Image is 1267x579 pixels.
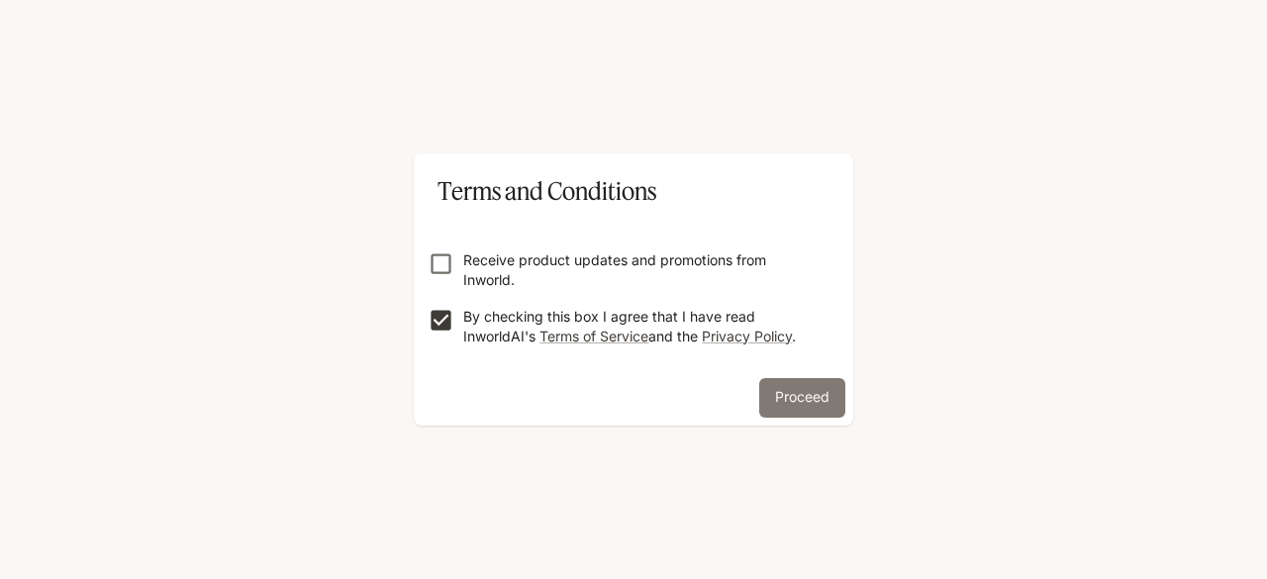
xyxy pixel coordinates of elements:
[463,250,820,290] p: Receive product updates and promotions from Inworld.
[702,328,792,344] a: Privacy Policy
[759,378,845,418] button: Proceed
[438,173,656,209] p: Terms and Conditions
[463,307,820,346] p: By checking this box I agree that I have read InworldAI's and the .
[539,328,648,344] a: Terms of Service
